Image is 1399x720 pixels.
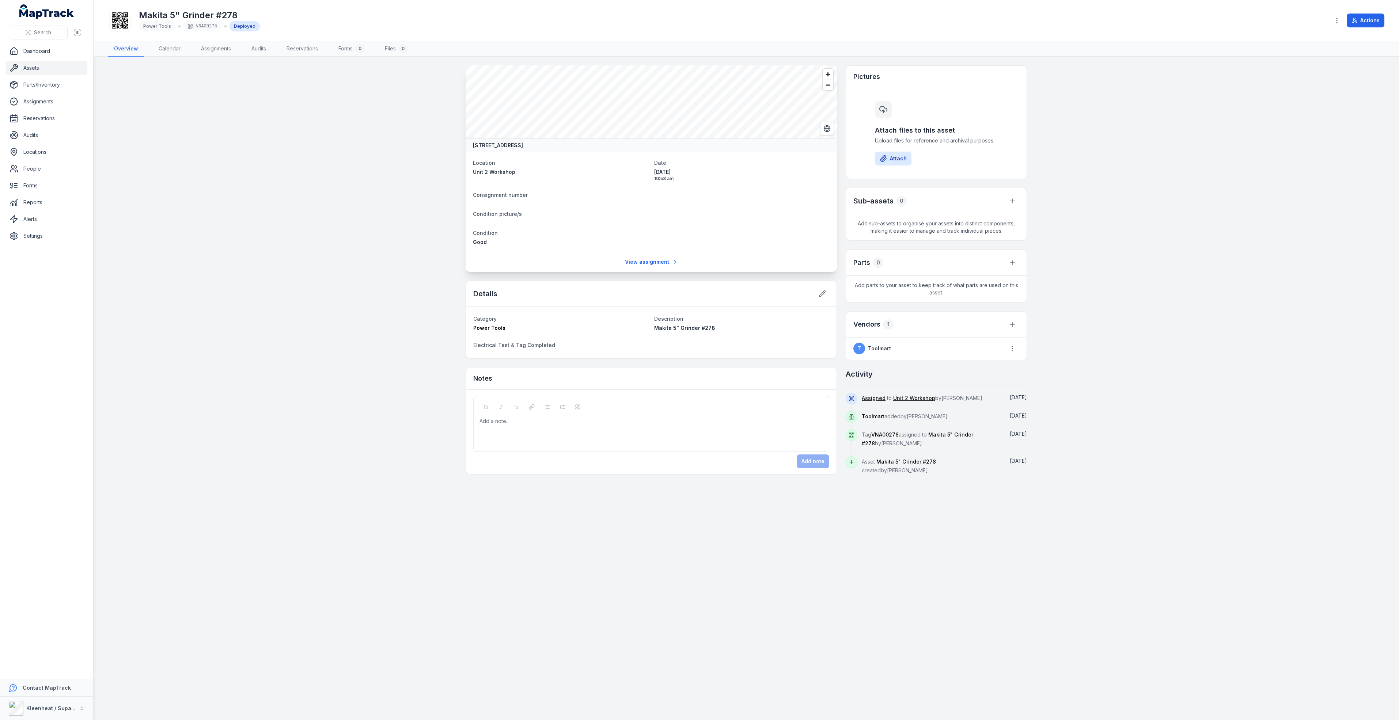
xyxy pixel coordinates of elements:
[875,125,998,136] h3: Attach files to this asset
[862,431,973,446] span: Tag assigned to by [PERSON_NAME]
[893,395,935,402] a: Unit 2 Workshop
[862,458,936,473] span: Asset created by [PERSON_NAME]
[473,168,648,176] a: Unit 2 Workshop
[6,212,87,226] a: Alerts
[6,178,87,193] a: Forms
[1347,14,1384,27] button: Actions
[862,395,982,401] span: to by [PERSON_NAME]
[6,61,87,75] a: Assets
[6,77,87,92] a: Parts/Inventory
[868,345,891,352] strong: Toolmart
[23,685,71,691] strong: Contact MapTrack
[473,342,555,348] span: Electrical Test & Tag Completed
[654,325,715,331] span: Makita 5" Grinder #278
[857,345,861,352] span: T
[6,229,87,243] a: Settings
[473,169,515,175] span: Unit 2 Workshop
[862,413,884,419] span: Toolmart
[654,176,830,182] span: 10:53 am
[473,160,495,166] span: Location
[139,9,260,21] h1: Makita 5" Grinder #278
[876,458,936,465] span: Makita 5" Grinder #278
[1010,412,1027,419] time: 10/09/2025, 10:52:43 am
[871,431,899,438] span: VNA00278
[473,211,522,217] span: Condition picture/s
[6,161,87,176] a: People
[473,316,497,322] span: Category
[620,255,683,269] a: View assignment
[1010,431,1027,437] span: [DATE]
[1010,458,1027,464] time: 10/09/2025, 10:48:54 am
[6,111,87,126] a: Reservations
[281,41,324,57] a: Reservations
[466,65,837,138] canvas: Map
[654,316,683,322] span: Description
[823,80,833,90] button: Zoom out
[9,26,68,39] button: Search
[862,395,886,402] a: Assigned
[823,69,833,80] button: Zoom in
[473,142,523,149] strong: [STREET_ADDRESS]
[846,276,1027,302] span: Add parts to your asset to keep track of what parts are used on this asset.
[399,44,407,53] div: 0
[26,705,81,711] strong: Kleenheat / Supagas
[1010,394,1027,400] time: 10/09/2025, 10:53:14 am
[853,343,998,354] a: TToolmart
[853,319,880,329] h3: Vendors
[473,373,492,384] h3: Notes
[654,168,830,182] time: 10/09/2025, 10:53:14 am
[473,289,497,299] h2: Details
[108,41,144,57] a: Overview
[654,160,666,166] span: Date
[875,152,911,165] button: Attach
[862,413,948,419] span: added by [PERSON_NAME]
[1010,394,1027,400] span: [DATE]
[654,168,830,176] span: [DATE]
[896,196,907,206] div: 0
[883,319,894,329] div: 1
[473,239,487,245] span: Good
[853,72,880,82] h3: Pictures
[1010,458,1027,464] span: [DATE]
[356,44,364,53] div: 0
[875,137,998,144] span: Upload files for reference and archival purposes.
[19,4,74,19] a: MapTrack
[246,41,272,57] a: Audits
[6,195,87,210] a: Reports
[473,230,498,236] span: Condition
[230,21,260,31] div: Deployed
[1010,412,1027,419] span: [DATE]
[873,258,883,268] div: 0
[853,258,870,268] h3: Parts
[195,41,237,57] a: Assignments
[846,214,1027,240] span: Add sub-assets to organise your assets into distinct components, making it easier to manage and t...
[153,41,186,57] a: Calendar
[6,145,87,159] a: Locations
[473,192,528,198] span: Consignment number
[183,21,221,31] div: VNA00278
[143,23,171,29] span: Power Tools
[379,41,413,57] a: Files0
[853,196,894,206] h2: Sub-assets
[6,128,87,142] a: Audits
[473,325,505,331] span: Power Tools
[6,44,87,58] a: Dashboard
[820,122,834,136] button: Switch to Satellite View
[1010,431,1027,437] time: 10/09/2025, 10:52:33 am
[333,41,370,57] a: Forms0
[6,94,87,109] a: Assignments
[34,29,51,36] span: Search
[846,369,873,379] h2: Activity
